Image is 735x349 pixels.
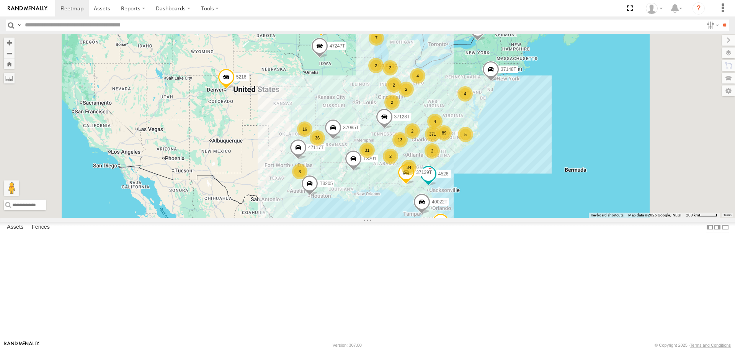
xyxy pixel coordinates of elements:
[308,145,324,150] span: 47117T
[343,125,359,131] span: 37085T
[292,164,307,179] div: 3
[383,149,398,164] div: 2
[714,222,721,233] label: Dock Summary Table to the Right
[416,170,432,175] span: 37139T
[3,222,27,233] label: Assets
[436,125,452,141] div: 89
[427,114,443,129] div: 4
[297,121,312,137] div: 16
[4,48,15,59] button: Zoom out
[4,73,15,84] label: Measure
[724,213,732,216] a: Terms (opens in new tab)
[501,67,516,72] span: 37148T
[363,156,376,162] span: T3201
[386,77,402,93] div: 2
[425,143,440,159] div: 2
[384,95,400,110] div: 2
[368,58,384,73] div: 2
[706,222,714,233] label: Dock Summary Table to the Left
[405,123,420,139] div: 2
[432,199,448,205] span: 40022T
[722,85,735,96] label: Map Settings
[320,181,333,186] span: T3205
[401,160,416,175] div: 34
[8,6,47,11] img: rand-logo.svg
[236,74,247,80] span: 5216
[704,20,720,31] label: Search Filter Options
[693,2,705,15] i: ?
[4,341,39,349] a: Visit our Website
[722,222,729,233] label: Hide Summary Table
[425,126,440,142] div: 371
[359,143,375,158] div: 31
[643,3,665,14] div: Dwight Wallace
[28,222,54,233] label: Fences
[310,130,325,146] div: 36
[457,86,473,102] div: 4
[655,343,731,347] div: © Copyright 2025 -
[330,44,345,49] span: 47247T
[690,343,731,347] a: Terms and Conditions
[333,343,362,347] div: Version: 307.00
[684,213,720,218] button: Map Scale: 200 km per 44 pixels
[4,59,15,69] button: Zoom Home
[394,115,410,120] span: 37128T
[369,30,384,46] div: 7
[4,180,19,196] button: Drag Pegman onto the map to open Street View
[410,68,425,84] div: 4
[628,213,681,217] span: Map data ©2025 Google, INEGI
[686,213,699,217] span: 200 km
[458,127,473,142] div: 5
[4,38,15,48] button: Zoom in
[382,60,398,75] div: 2
[392,132,408,147] div: 13
[438,171,449,177] span: 4526
[16,20,22,31] label: Search Query
[399,82,414,97] div: 2
[591,213,624,218] button: Keyboard shortcuts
